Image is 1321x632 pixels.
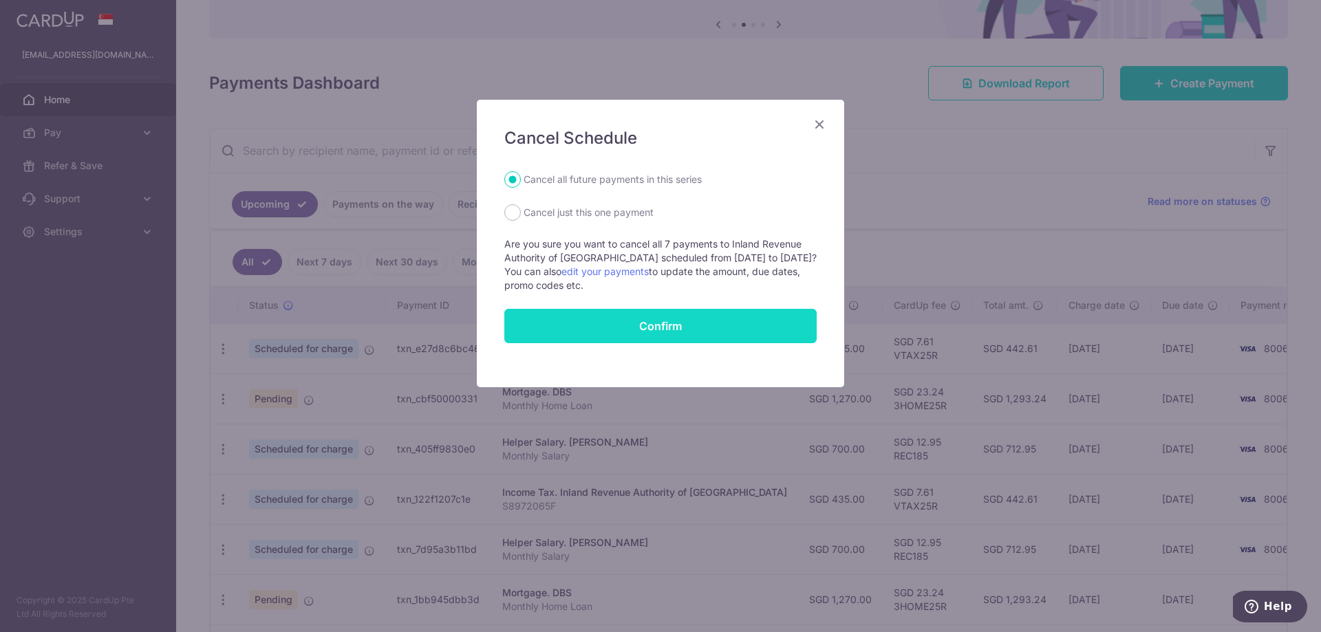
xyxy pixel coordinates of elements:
[504,237,817,292] p: Are you sure you want to cancel all 7 payments to Inland Revenue Authority of [GEOGRAPHIC_DATA] s...
[561,265,649,277] a: edit your payments
[504,309,817,343] button: Confirm
[504,127,817,149] h5: Cancel Schedule
[524,204,654,221] label: Cancel just this one payment
[524,171,702,188] label: Cancel all future payments in this series
[1233,591,1307,625] iframe: Opens a widget where you can find more information
[811,116,828,133] button: Close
